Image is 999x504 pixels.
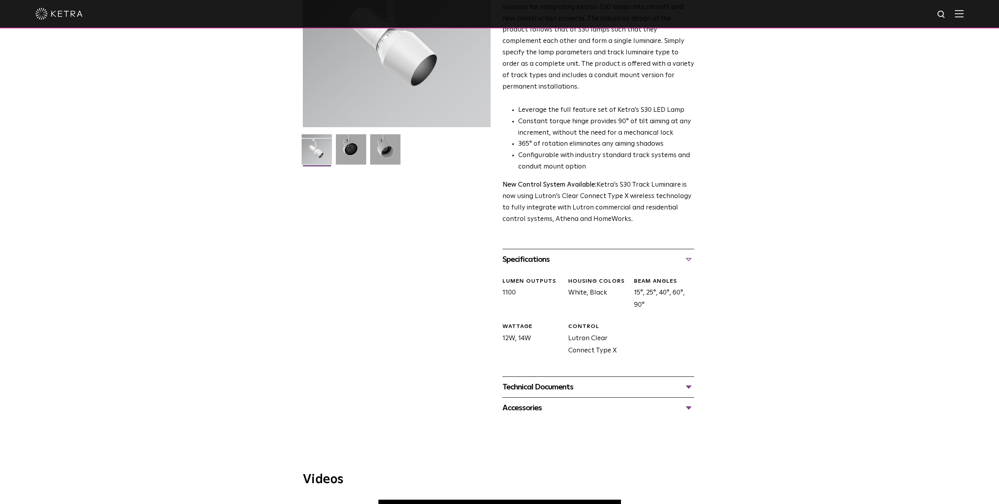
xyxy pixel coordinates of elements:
[370,134,400,170] img: 9e3d97bd0cf938513d6e
[518,150,694,173] li: Configurable with industry standard track systems and conduit mount option
[518,105,694,116] li: Leverage the full feature set of Ketra’s S30 LED Lamp
[302,134,332,170] img: S30-Track-Luminaire-2021-Web-Square
[502,180,694,225] p: Ketra’s S30 Track Luminaire is now using Lutron’s Clear Connect Type X wireless technology to ful...
[502,182,597,188] strong: New Control System Available:
[502,253,694,266] div: Specifications
[562,323,628,357] div: Lutron Clear Connect Type X
[634,278,694,285] div: BEAM ANGLES
[336,134,366,170] img: 3b1b0dc7630e9da69e6b
[502,381,694,393] div: Technical Documents
[628,278,694,311] div: 15°, 25°, 40°, 60°, 90°
[502,278,562,285] div: LUMEN OUTPUTS
[518,116,694,139] li: Constant torque hinge provides 90° of tilt aiming at any increment, without the need for a mechan...
[35,8,83,20] img: ketra-logo-2019-white
[502,402,694,414] div: Accessories
[568,278,628,285] div: HOUSING COLORS
[562,278,628,311] div: White, Black
[497,323,562,357] div: 12W, 14W
[518,139,694,150] li: 365° of rotation eliminates any aiming shadows
[955,10,964,17] img: Hamburger%20Nav.svg
[568,323,628,331] div: CONTROL
[937,10,947,20] img: search icon
[502,323,562,331] div: WATTAGE
[497,278,562,311] div: 1100
[303,473,697,486] h3: Videos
